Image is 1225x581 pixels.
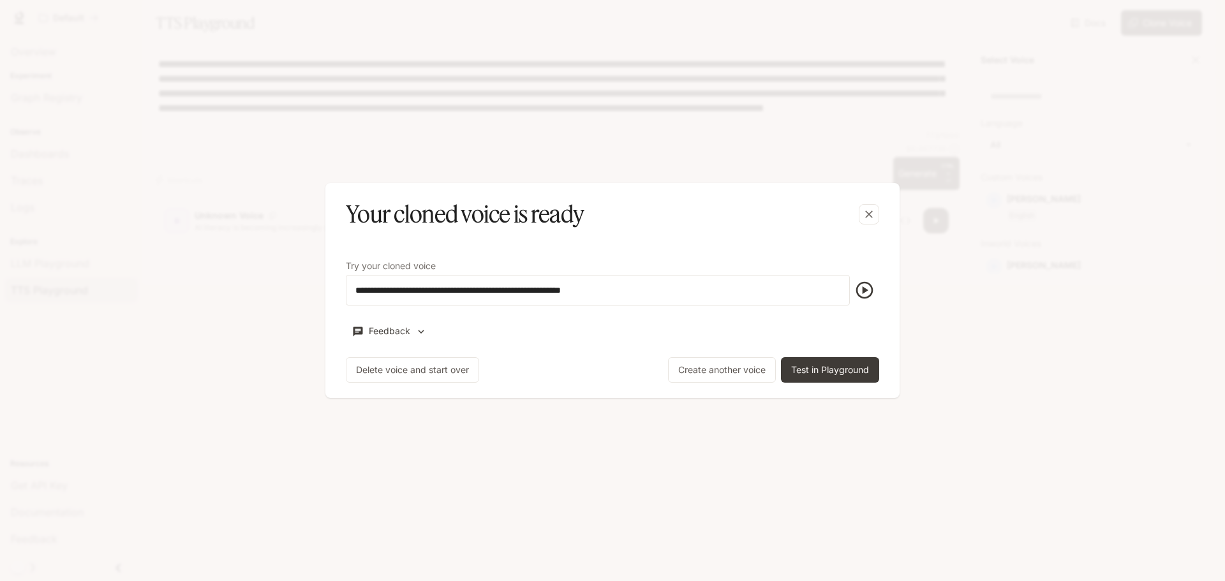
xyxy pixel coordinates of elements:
h5: Your cloned voice is ready [346,198,584,230]
button: Test in Playground [781,357,879,383]
p: Try your cloned voice [346,261,436,270]
button: Create another voice [668,357,776,383]
button: Delete voice and start over [346,357,479,383]
button: Feedback [346,321,433,342]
